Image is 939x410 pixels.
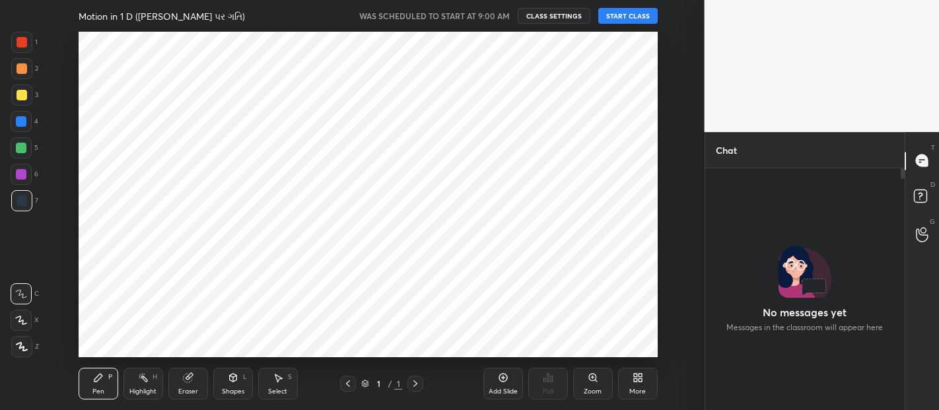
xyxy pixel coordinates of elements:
p: Chat [705,133,748,168]
p: G [930,217,935,226]
h5: WAS SCHEDULED TO START AT 9:00 AM [359,10,510,22]
button: CLASS SETTINGS [518,8,590,24]
div: 5 [11,137,38,158]
button: START CLASS [598,8,658,24]
div: 1 [11,32,38,53]
h4: Motion in 1 D ([PERSON_NAME] પર ગતિ) [79,10,245,22]
div: X [11,310,39,331]
div: C [11,283,39,304]
div: S [288,374,292,380]
div: / [388,380,392,388]
div: Zoom [584,388,602,395]
div: Pen [92,388,104,395]
div: 1 [372,380,385,388]
div: Highlight [129,388,156,395]
div: 4 [11,111,38,132]
div: 1 [394,378,402,390]
p: D [930,180,935,189]
div: Eraser [178,388,198,395]
div: 3 [11,85,38,106]
div: More [629,388,646,395]
div: Shapes [222,388,244,395]
p: T [931,143,935,153]
div: 2 [11,58,38,79]
div: 6 [11,164,38,185]
div: Z [11,336,39,357]
div: 7 [11,190,38,211]
div: H [153,374,157,380]
div: P [108,374,112,380]
div: L [243,374,247,380]
div: Select [268,388,287,395]
div: Add Slide [489,388,518,395]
